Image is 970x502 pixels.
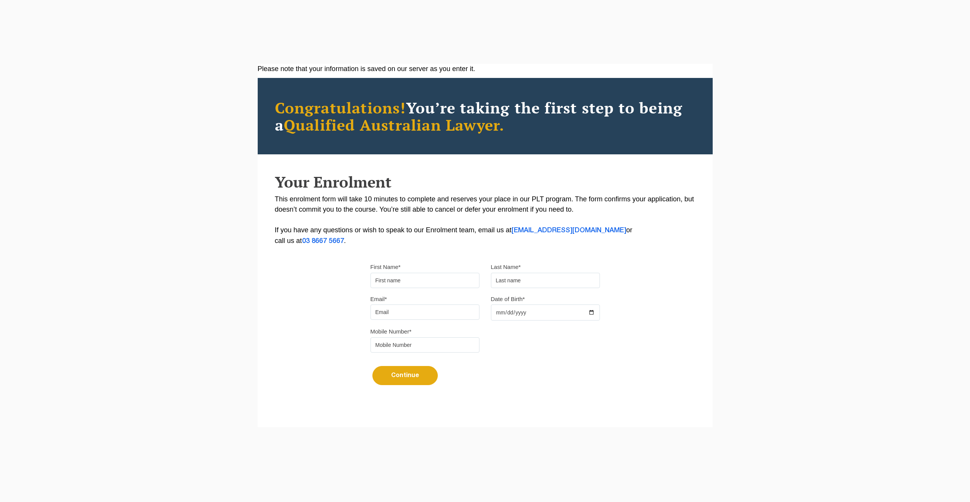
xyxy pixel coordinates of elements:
[491,273,600,288] input: Last name
[284,115,505,135] span: Qualified Australian Lawyer.
[302,238,344,244] a: 03 8667 5667
[372,366,438,385] button: Continue
[258,64,713,74] div: Please note that your information is saved on our server as you enter it.
[491,263,521,271] label: Last Name*
[370,328,412,335] label: Mobile Number*
[491,295,525,303] label: Date of Birth*
[370,337,479,353] input: Mobile Number
[370,273,479,288] input: First name
[512,227,626,233] a: [EMAIL_ADDRESS][DOMAIN_NAME]
[275,99,695,133] h2: You’re taking the first step to being a
[370,304,479,320] input: Email
[275,173,695,190] h2: Your Enrolment
[370,295,387,303] label: Email*
[275,97,406,118] span: Congratulations!
[275,194,695,246] p: This enrolment form will take 10 minutes to complete and reserves your place in our PLT program. ...
[370,263,401,271] label: First Name*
